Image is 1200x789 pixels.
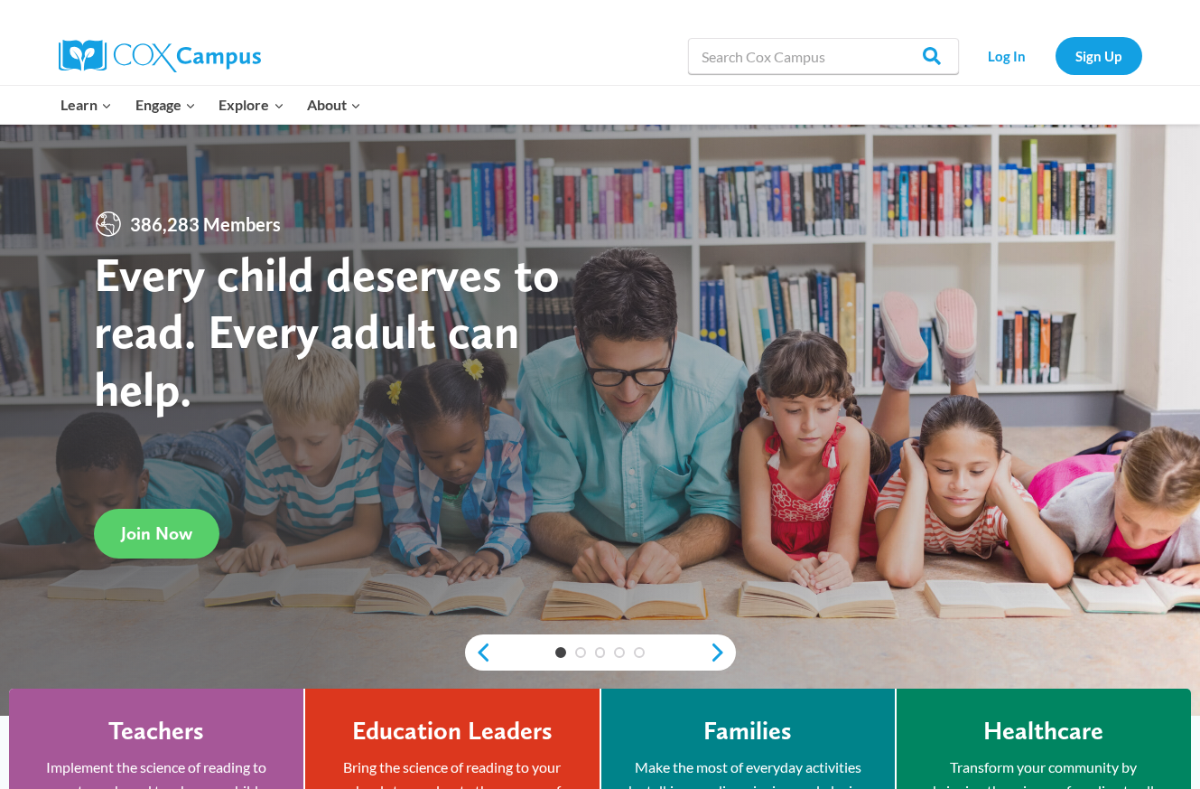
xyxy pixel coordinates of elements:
strong: Every child deserves to read. Every adult can help. [94,245,560,418]
a: Join Now [94,509,219,559]
img: Cox Campus [59,40,261,72]
a: 2 [575,647,586,658]
a: 4 [614,647,625,658]
span: Engage [135,93,196,117]
span: About [307,93,361,117]
nav: Primary Navigation [50,86,373,124]
span: Explore [219,93,284,117]
input: Search Cox Campus [688,38,959,74]
a: 5 [634,647,645,658]
a: previous [465,642,492,663]
h4: Teachers [108,716,204,747]
h4: Education Leaders [352,716,553,747]
div: content slider buttons [465,634,736,671]
h4: Healthcare [983,716,1103,747]
span: 386,283 Members [123,210,288,239]
nav: Secondary Navigation [968,37,1142,74]
a: 1 [555,647,566,658]
h4: Families [703,716,792,747]
a: next [709,642,736,663]
a: Sign Up [1056,37,1142,74]
span: Learn [60,93,112,117]
a: 3 [595,647,606,658]
span: Join Now [121,522,192,544]
a: Log In [968,37,1047,74]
